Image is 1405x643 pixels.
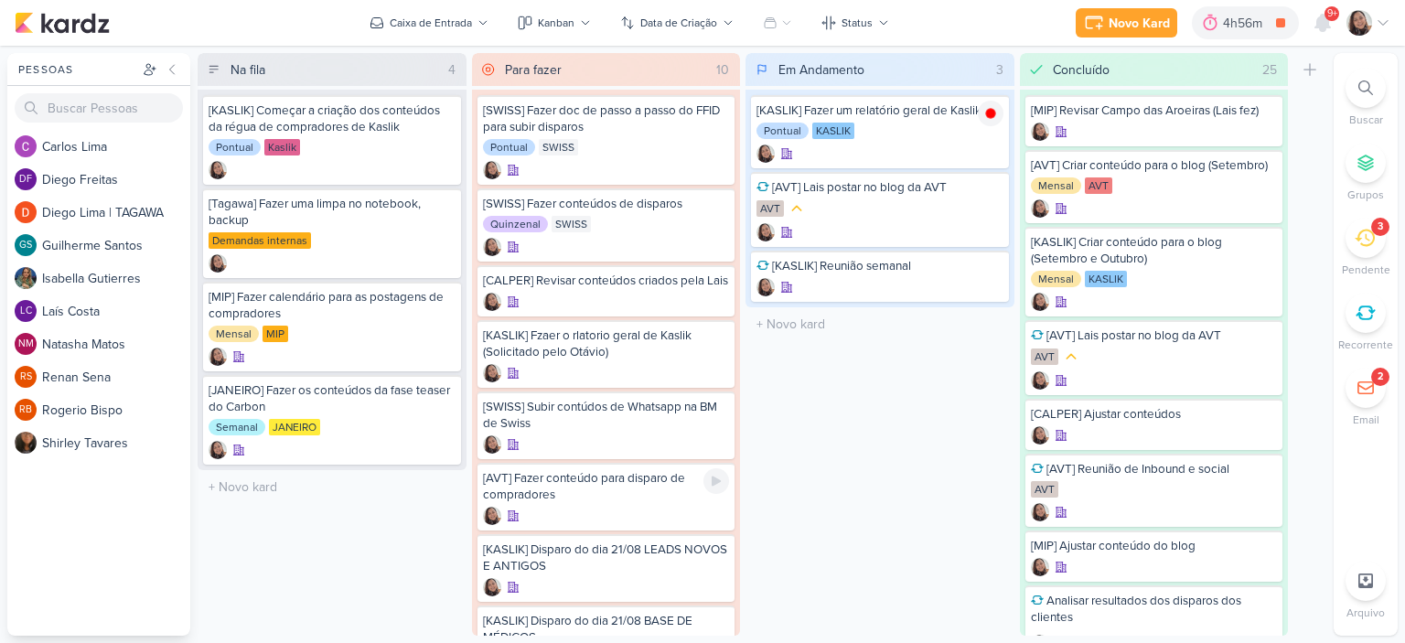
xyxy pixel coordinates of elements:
div: Mensal [1031,177,1081,194]
div: [AVT] Criar conteúdo para o blog (Setembro) [1031,157,1278,174]
div: [SWISS] Fazer conteúdos de disparos [483,196,730,212]
div: Criador(a): Sharlene Khoury [209,254,227,273]
div: Criador(a): Sharlene Khoury [209,441,227,459]
div: Pessoas [15,61,139,78]
div: [CALPER] Ajustar conteúdos [1031,406,1278,423]
div: [AVT] Reunião de Inbound e social [1031,461,1278,477]
div: Quinzenal [483,216,548,232]
div: L a í s C o s t a [42,302,190,321]
div: Criador(a): Sharlene Khoury [483,435,501,454]
div: Pontual [756,123,809,139]
div: [MIP] Fazer calendário para as postagens de compradores [209,289,456,322]
div: Ligar relógio [703,468,729,494]
div: [KASLIK] Reunião semanal [756,258,1003,274]
div: Criador(a): Sharlene Khoury [1031,371,1049,390]
div: Criador(a): Sharlene Khoury [756,278,775,296]
div: [KASLIK] Disparo do dia 21/08 LEADS NOVOS E ANTIGOS [483,541,730,574]
div: Criador(a): Sharlene Khoury [483,238,501,256]
input: + Novo kard [201,474,463,500]
div: SWISS [552,216,591,232]
div: 2 [1378,370,1383,384]
div: Criador(a): Sharlene Khoury [483,364,501,382]
div: Natasha Matos [15,333,37,355]
img: Sharlene Khoury [756,278,775,296]
div: MIP [263,326,288,342]
div: [AVT] Fazer conteúdo para disparo de compradores [483,470,730,503]
img: Sharlene Khoury [1031,371,1049,390]
p: DF [19,175,32,185]
p: Arquivo [1346,605,1385,621]
div: [MIP] Ajustar conteúdo do blog [1031,538,1278,554]
img: Sharlene Khoury [483,238,501,256]
p: GS [19,241,32,251]
img: Sharlene Khoury [483,293,501,311]
div: KASLIK [1085,271,1127,287]
input: Buscar Pessoas [15,93,183,123]
div: Analisar resultados dos disparos dos clientes [1031,593,1278,626]
div: [CALPER] Revisar conteúdos criados pela Lais [483,273,730,289]
div: Novo Kard [1109,14,1170,33]
img: Sharlene Khoury [209,161,227,179]
img: Sharlene Khoury [483,578,501,596]
div: S h i r l e y T a v a r e s [42,434,190,453]
div: 3 [1378,220,1383,234]
div: Semanal [209,419,265,435]
img: Carlos Lima [15,135,37,157]
div: Rogerio Bispo [15,399,37,421]
img: Sharlene Khoury [756,223,775,241]
img: Isabella Gutierres [15,267,37,289]
img: Sharlene Khoury [1031,503,1049,521]
div: Criador(a): Sharlene Khoury [1031,123,1049,141]
div: N a t a s h a M a t o s [42,335,190,354]
div: Pontual [209,139,261,155]
p: Email [1353,412,1379,428]
div: Criador(a): Sharlene Khoury [483,578,501,596]
div: AVT [1085,177,1112,194]
div: I s a b e l l a G u t i e r r e s [42,269,190,288]
div: G u i l h e r m e S a n t o s [42,236,190,255]
div: Criador(a): Sharlene Khoury [756,223,775,241]
div: Criador(a): Sharlene Khoury [209,348,227,366]
img: Sharlene Khoury [483,507,501,525]
div: [KASLIK] Fazer um relatório geral de Kaslik [756,102,1003,119]
div: [MIP] Revisar Campo das Aroeiras (Lais fez) [1031,102,1278,119]
span: 9+ [1327,6,1337,21]
img: Sharlene Khoury [483,435,501,454]
div: Mensal [1031,271,1081,287]
div: 25 [1255,60,1284,80]
div: [KASLIK] Criar conteúdo para o blog (Setembro e Outubro) [1031,234,1278,267]
img: Shirley Tavares [15,432,37,454]
p: Buscar [1349,112,1383,128]
p: Grupos [1347,187,1384,203]
div: KASLIK [812,123,854,139]
input: + Novo kard [749,311,1011,338]
p: RS [20,372,32,382]
div: C a r l o s L i m a [42,137,190,156]
div: Diego Freitas [15,168,37,190]
div: R o g e r i o B i s p o [42,401,190,420]
p: LC [20,306,32,316]
img: Sharlene Khoury [483,364,501,382]
div: Criador(a): Sharlene Khoury [1031,503,1049,521]
img: Sharlene Khoury [209,254,227,273]
img: Sharlene Khoury [756,145,775,163]
div: Kaslik [264,139,300,155]
li: Ctrl + F [1334,68,1398,128]
div: [SWISS] Fazer doc de passo a passo do FFID para subir disparos [483,102,730,135]
div: Criador(a): Sharlene Khoury [483,161,501,179]
img: Sharlene Khoury [209,441,227,459]
img: tracking [978,101,1003,126]
div: Criador(a): Sharlene Khoury [483,507,501,525]
div: [Tagawa] Fazer uma limpa no notebook, backup [209,196,456,229]
div: Guilherme Santos [15,234,37,256]
div: [KASLIK] Fzaer o rlatorio geral de Kaslik (Solicitado pelo Otávio) [483,327,730,360]
div: Criador(a): Sharlene Khoury [1031,558,1049,576]
div: AVT [756,200,784,217]
div: [AVT] Lais postar no blog da AVT [756,179,1003,196]
div: D i e g o L i m a | T A G A W A [42,203,190,222]
div: Criador(a): Sharlene Khoury [1031,199,1049,218]
img: Diego Lima | TAGAWA [15,201,37,223]
img: Sharlene Khoury [1031,199,1049,218]
div: Criador(a): Sharlene Khoury [209,161,227,179]
div: [JANEIRO] Fazer os conteúdos da fase teaser do Carbon [209,382,456,415]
